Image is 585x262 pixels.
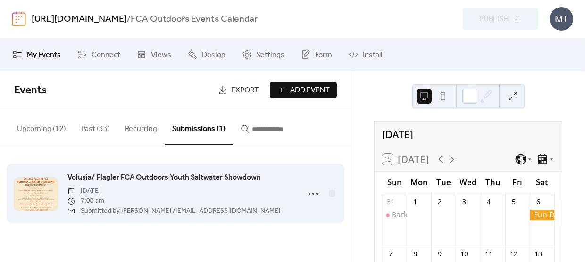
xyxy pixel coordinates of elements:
span: Submitted by [PERSON_NAME] / [EMAIL_ADDRESS][DOMAIN_NAME] [67,206,280,216]
div: Tue [431,172,456,193]
a: [URL][DOMAIN_NAME] [32,10,127,28]
a: Design [181,42,233,67]
a: Install [342,42,389,67]
div: 9 [435,249,444,258]
button: Add Event [270,82,337,98]
button: Past (33) [74,109,117,144]
div: 6 [534,196,543,206]
a: Settings [235,42,292,67]
div: 1 [410,196,420,206]
div: 8 [410,249,420,258]
img: logo [12,11,26,26]
div: 10 [460,249,469,258]
b: FCA Outdoors Events Calendar [131,10,258,28]
button: Upcoming (12) [9,109,74,144]
div: Mon [407,172,431,193]
a: Views [130,42,178,67]
b: / [127,10,131,28]
div: 4 [484,196,493,206]
div: Backyard BBQ [382,210,407,220]
div: 5 [509,196,518,206]
div: Thu [481,172,505,193]
span: Export [231,85,259,96]
div: Fun Day Gun Day [530,210,554,220]
button: Recurring [117,109,165,144]
div: MT [550,7,573,31]
a: Connect [70,42,127,67]
div: 31 [386,196,395,206]
span: Design [202,49,226,61]
a: Form [294,42,339,67]
div: 7 [386,249,395,258]
div: Fri [505,172,530,193]
span: Connect [92,49,120,61]
div: [DATE] [375,122,562,147]
div: 2 [435,196,444,206]
div: Sat [530,172,554,193]
span: Views [151,49,171,61]
span: [DATE] [67,186,280,196]
div: Backyard BBQ [392,210,440,220]
span: 7:00 am [67,196,280,206]
div: Sun [382,172,407,193]
div: 13 [534,249,543,258]
a: Export [211,82,266,98]
span: Install [363,49,382,61]
span: Events [14,80,47,101]
div: Wed [456,172,480,193]
span: Settings [256,49,284,61]
div: 11 [484,249,493,258]
div: 12 [509,249,518,258]
a: My Events [6,42,68,67]
div: 3 [460,196,469,206]
a: Volusia/ Flagler FCA Outdoors Youth Saltwater Showdown [67,172,261,184]
span: Form [315,49,332,61]
span: Add Event [290,85,330,96]
button: Submissions (1) [165,109,233,145]
span: My Events [27,49,61,61]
